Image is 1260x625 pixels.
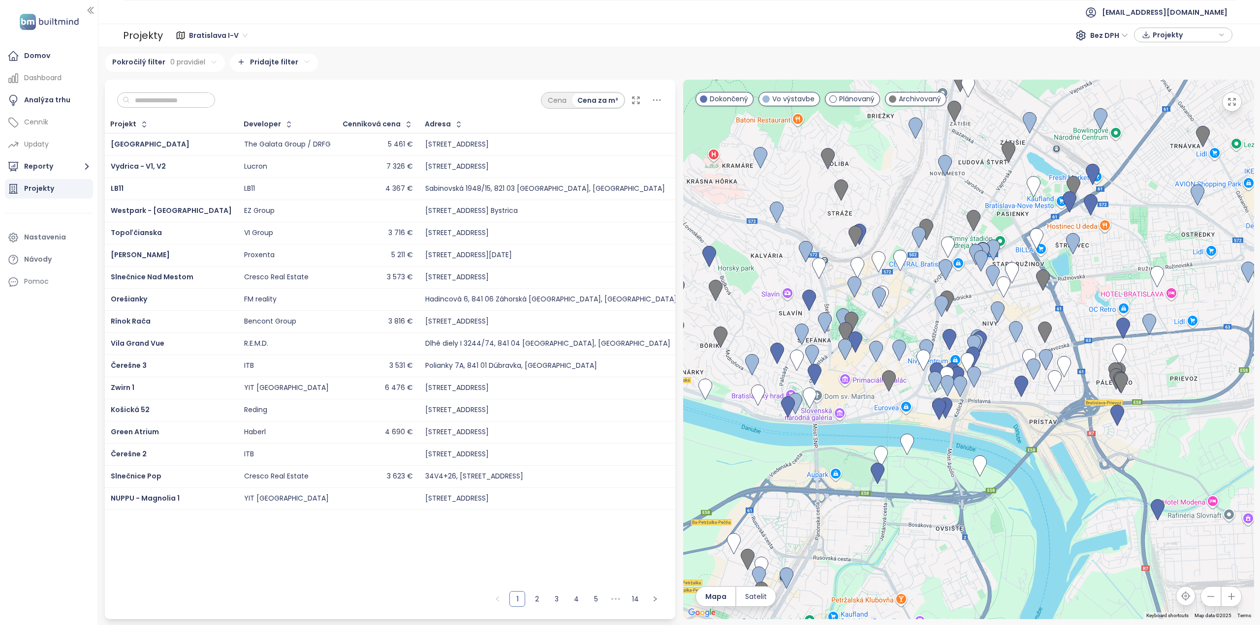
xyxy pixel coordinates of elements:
[388,140,413,149] div: 5 461 €
[244,450,254,459] div: ITB
[745,591,767,602] span: Satelit
[388,229,413,238] div: 3 716 €
[111,183,124,193] a: LB11
[425,207,518,215] div: [STREET_ADDRESS] Bystrica
[1139,28,1227,42] div: button
[189,28,248,43] span: Bratislava I-V
[111,294,147,304] a: Orešianky
[111,405,150,415] span: Košická 52
[111,360,147,370] a: Čerešne 3
[686,606,718,619] a: Open this area in Google Maps (opens a new window)
[425,472,523,481] div: 34V4+26, [STREET_ADDRESS]
[5,179,93,199] a: Projekty
[111,228,162,238] span: Topoľčianska
[425,140,489,149] div: [STREET_ADDRESS]
[111,250,170,260] a: [PERSON_NAME]
[111,338,164,348] a: Vila Grand Vue
[569,592,584,606] a: 4
[568,591,584,607] li: 4
[24,116,48,128] div: Cenník
[549,592,564,606] a: 3
[244,339,268,348] div: R.E.M.D.
[647,591,663,607] li: Nasledujúca strana
[425,121,451,127] div: Adresa
[24,94,70,106] div: Analýza trhu
[244,184,255,193] div: LB11
[696,587,735,606] button: Mapa
[111,471,161,481] a: Slnečnice Pop
[425,251,512,260] div: [STREET_ADDRESS][DATE]
[5,68,93,88] a: Dashboard
[111,161,166,171] a: Vydrica - V1, V2
[24,275,49,288] div: Pomoc
[652,596,658,602] span: right
[386,162,413,171] div: 7 326 €
[529,591,545,607] li: 2
[17,12,82,32] img: logo
[1102,0,1228,24] span: [EMAIL_ADDRESS][DOMAIN_NAME]
[111,206,232,215] a: Westpark - [GEOGRAPHIC_DATA]
[425,162,489,171] div: [STREET_ADDRESS]
[1153,28,1216,42] span: Projekty
[628,592,643,606] a: 14
[170,57,205,67] span: 0 pravidiel
[24,182,54,195] div: Projekty
[542,93,572,107] div: Cena
[244,472,309,481] div: Cresco Real Estate
[111,316,151,326] span: Rínok Rača
[5,228,93,247] a: Nastavenia
[425,317,489,326] div: [STREET_ADDRESS]
[389,361,413,370] div: 3 531 €
[385,384,413,392] div: 6 476 €
[5,90,93,110] a: Analýza trhu
[1195,613,1231,618] span: Map data ©2025
[772,93,815,104] span: Vo výstavbe
[343,121,401,127] div: Cenníková cena
[530,592,544,606] a: 2
[425,450,489,459] div: [STREET_ADDRESS]
[244,428,266,437] div: Haberl
[425,428,489,437] div: [STREET_ADDRESS]
[111,272,193,282] a: Slnečnice Nad Mestom
[244,317,296,326] div: Bencont Group
[24,138,49,150] div: Updaty
[244,361,254,370] div: ITB
[24,231,66,243] div: Nastavenia
[105,54,225,72] div: Pokročilý filter
[705,591,726,602] span: Mapa
[244,251,275,260] div: Proxenta
[736,587,776,606] button: Satelit
[425,339,670,348] div: Dlhé diely I 3244/74, 841 04 [GEOGRAPHIC_DATA], [GEOGRAPHIC_DATA]
[111,383,134,392] a: Zwirn 1
[244,229,273,238] div: VI Group
[387,273,413,282] div: 3 573 €
[244,494,329,503] div: YIT [GEOGRAPHIC_DATA]
[111,493,180,503] a: NUPPU - Magnolia 1
[589,592,603,606] a: 5
[5,157,93,177] button: Reporty
[425,494,489,503] div: [STREET_ADDRESS]
[509,591,525,607] li: 1
[628,591,643,607] li: 14
[24,253,52,266] div: Návody
[710,93,748,104] span: Dokončený
[5,135,93,154] a: Updaty
[686,606,718,619] img: Google
[244,121,281,127] div: Developer
[572,93,624,107] div: Cena za m²
[244,384,329,392] div: YIT [GEOGRAPHIC_DATA]
[111,449,147,459] a: Čerešne 2
[899,93,941,104] span: Archivovaný
[425,229,489,238] div: [STREET_ADDRESS]
[490,591,505,607] button: left
[111,139,189,149] span: [GEOGRAPHIC_DATA]
[839,93,875,104] span: Plánovaný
